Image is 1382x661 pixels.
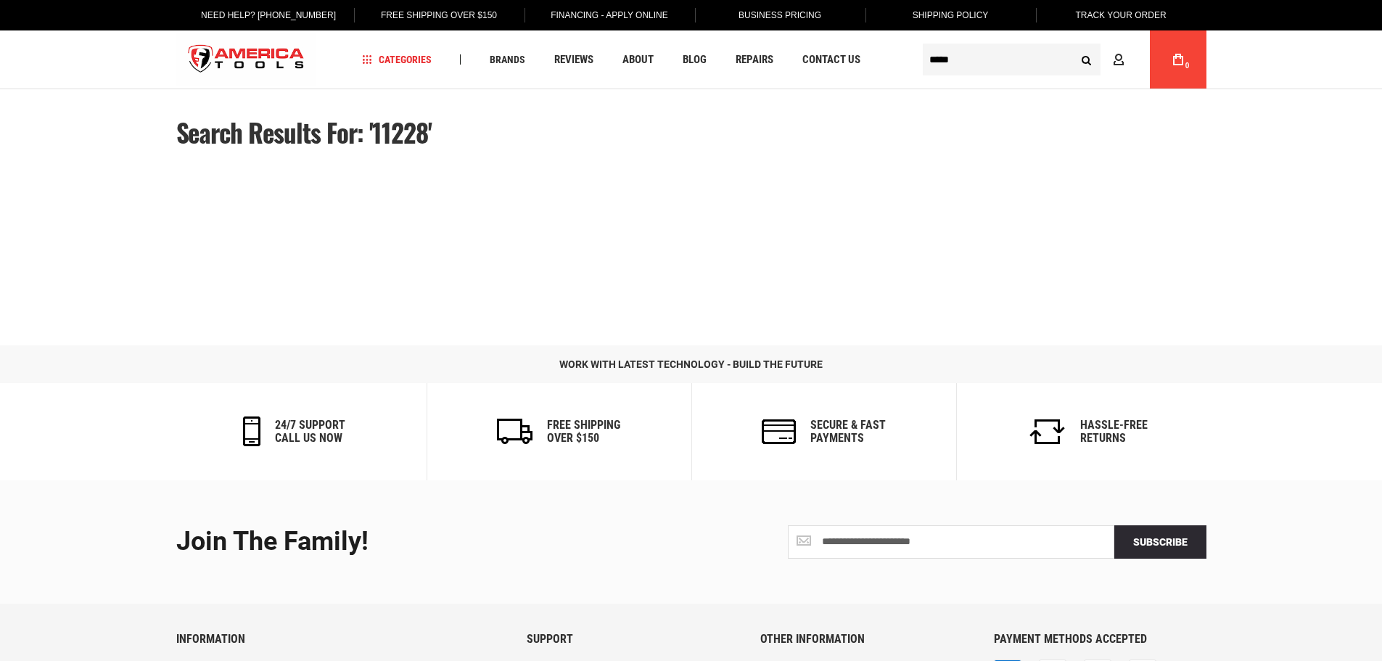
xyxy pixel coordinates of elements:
img: America Tools [176,33,317,87]
h6: Free Shipping Over $150 [547,419,620,444]
a: Repairs [729,50,780,70]
h6: secure & fast payments [810,419,886,444]
div: Join the Family! [176,527,680,557]
button: Search [1073,46,1101,73]
a: About [616,50,660,70]
h6: INFORMATION [176,633,505,646]
a: Brands [483,50,532,70]
span: Brands [490,54,525,65]
a: Reviews [548,50,600,70]
button: Subscribe [1114,525,1206,559]
h6: 24/7 support call us now [275,419,345,444]
span: Contact Us [802,54,860,65]
a: Contact Us [796,50,867,70]
h6: Hassle-Free Returns [1080,419,1148,444]
span: Search results for: '11228' [176,113,432,151]
h6: OTHER INFORMATION [760,633,972,646]
h6: SUPPORT [527,633,739,646]
span: 0 [1185,62,1190,70]
a: Categories [355,50,438,70]
span: Repairs [736,54,773,65]
span: About [622,54,654,65]
span: Reviews [554,54,593,65]
span: Subscribe [1133,536,1188,548]
h6: PAYMENT METHODS ACCEPTED [994,633,1206,646]
a: store logo [176,33,317,87]
a: Blog [676,50,713,70]
span: Blog [683,54,707,65]
span: Shipping Policy [913,10,989,20]
a: 0 [1164,30,1192,89]
span: Categories [362,54,432,65]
